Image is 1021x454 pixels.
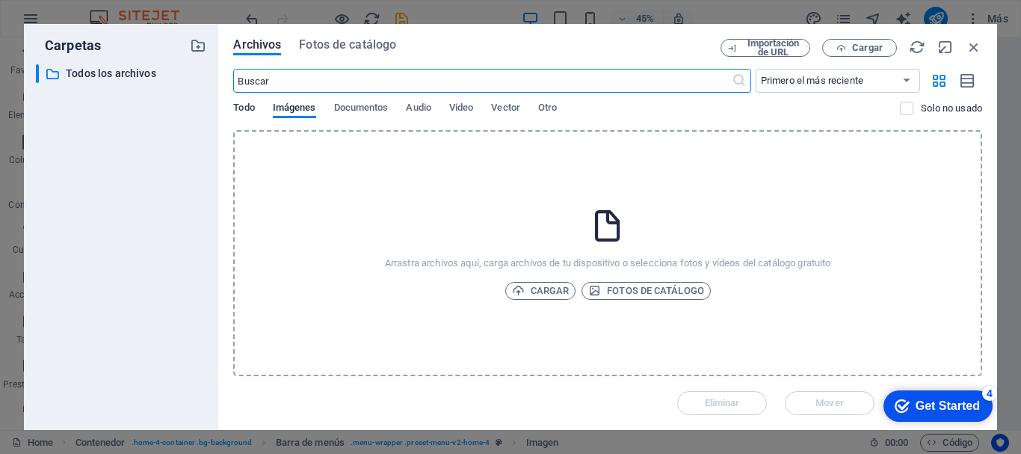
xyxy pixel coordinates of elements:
[743,39,803,57] span: Importación de URL
[852,43,883,52] span: Cargar
[66,65,179,82] p: Todos los archivos
[966,39,982,55] i: Cerrar
[505,282,576,300] button: Cargar
[538,99,557,120] span: Otro
[449,99,473,120] span: Video
[40,16,105,30] div: Get Started
[273,99,316,120] span: Imágenes
[937,39,954,55] i: Minimizar
[36,36,101,55] p: Carpetas
[107,3,122,18] div: 4
[36,64,39,83] div: ​
[233,69,731,93] input: Buscar
[299,36,396,54] span: Fotos de catálogo
[385,257,831,270] p: Arrastra archivos aquí, carga archivos de tu dispositivo o selecciona fotos y vídeos del catálogo...
[233,36,281,54] span: Archivos
[233,99,254,120] span: Todo
[334,99,389,120] span: Documentos
[582,282,711,300] button: Fotos de catálogo
[588,282,704,300] span: Fotos de catálogo
[921,102,982,115] p: Solo muestra los archivos que no están usándose en el sitio web. Los archivos añadidos durante es...
[491,99,520,120] span: Vector
[512,282,570,300] span: Cargar
[8,7,117,39] div: Get Started 4 items remaining, 20% complete
[190,37,206,54] i: Crear carpeta
[909,39,925,55] i: Volver a cargar
[406,99,431,120] span: Audio
[721,39,810,57] button: Importación de URL
[822,39,897,57] button: Cargar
